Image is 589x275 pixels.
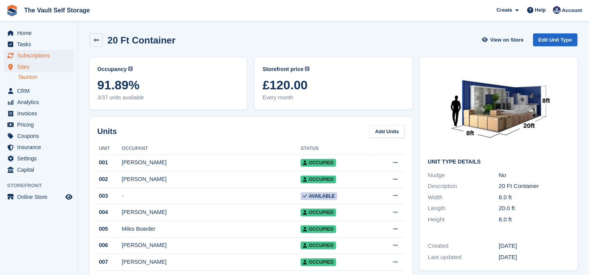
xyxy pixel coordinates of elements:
div: Created [428,242,499,251]
span: Analytics [17,97,64,108]
div: Last updated [428,253,499,262]
a: menu [4,28,74,38]
img: icon-info-grey-7440780725fd019a000dd9b08b2336e03edf1995a4989e88bcd33f0948082b44.svg [305,66,309,71]
div: 003 [97,192,122,200]
span: Occupied [301,225,336,233]
a: The Vault Self Storage [21,4,93,17]
a: menu [4,142,74,153]
span: Occupied [301,176,336,183]
span: Account [562,7,582,14]
span: Occupied [301,258,336,266]
span: Pricing [17,119,64,130]
th: Status [301,143,372,155]
div: 001 [97,158,122,167]
div: [PERSON_NAME] [122,158,301,167]
div: Miles Boarder [122,225,301,233]
img: icon-info-grey-7440780725fd019a000dd9b08b2336e03edf1995a4989e88bcd33f0948082b44.svg [128,66,133,71]
div: Nudge [428,171,499,180]
div: 8.0 ft [499,215,570,224]
h2: Units [97,125,117,137]
span: £120.00 [262,78,404,92]
div: [PERSON_NAME] [122,208,301,216]
div: Width [428,193,499,202]
div: [PERSON_NAME] [122,241,301,249]
span: Online Store [17,191,64,202]
a: menu [4,39,74,50]
span: Storefront price [262,65,303,73]
div: [PERSON_NAME] [122,258,301,266]
a: View on Store [481,33,527,46]
div: Description [428,182,499,191]
span: View on Store [490,36,524,44]
span: Subscriptions [17,50,64,61]
a: menu [4,97,74,108]
img: Hannah [553,6,561,14]
a: menu [4,61,74,72]
span: Every month [262,94,404,102]
div: [DATE] [499,242,570,251]
a: menu [4,153,74,164]
th: Unit [97,143,122,155]
span: CRM [17,85,64,96]
span: Settings [17,153,64,164]
div: 007 [97,258,122,266]
img: 20-ft-container%20(1).jpg [440,65,557,153]
a: menu [4,108,74,119]
a: menu [4,131,74,141]
span: Occupied [301,242,336,249]
span: Capital [17,164,64,175]
span: Create [496,6,512,14]
span: Invoices [17,108,64,119]
td: - [122,188,301,204]
div: 004 [97,208,122,216]
span: 91.89% [97,78,239,92]
div: 005 [97,225,122,233]
a: Edit Unit Type [533,33,577,46]
span: Storefront [7,182,77,190]
span: Tasks [17,39,64,50]
div: 8.0 ft [499,193,570,202]
span: Occupied [301,159,336,167]
th: Occupant [122,143,301,155]
span: 3/37 units available [97,94,239,102]
a: Taunton [18,73,74,81]
h2: Unit Type details [428,159,570,165]
span: Coupons [17,131,64,141]
span: Home [17,28,64,38]
a: Add Units [369,125,404,138]
span: Occupied [301,209,336,216]
a: menu [4,164,74,175]
h2: 20 Ft Container [107,35,176,45]
div: 002 [97,175,122,183]
span: Insurance [17,142,64,153]
img: stora-icon-8386f47178a22dfd0bd8f6a31ec36ba5ce8667c1dd55bd0f319d3a0aa187defe.svg [6,5,18,16]
span: Available [301,192,337,200]
a: menu [4,50,74,61]
div: 006 [97,241,122,249]
a: menu [4,85,74,96]
div: No [499,171,570,180]
div: 20 Ft Container [499,182,570,191]
div: Height [428,215,499,224]
span: Sites [17,61,64,72]
span: Help [535,6,546,14]
div: [DATE] [499,253,570,262]
span: Occupancy [97,65,127,73]
div: [PERSON_NAME] [122,175,301,183]
a: Preview store [64,192,74,202]
a: menu [4,191,74,202]
div: 20.0 ft [499,204,570,213]
a: menu [4,119,74,130]
div: Length [428,204,499,213]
